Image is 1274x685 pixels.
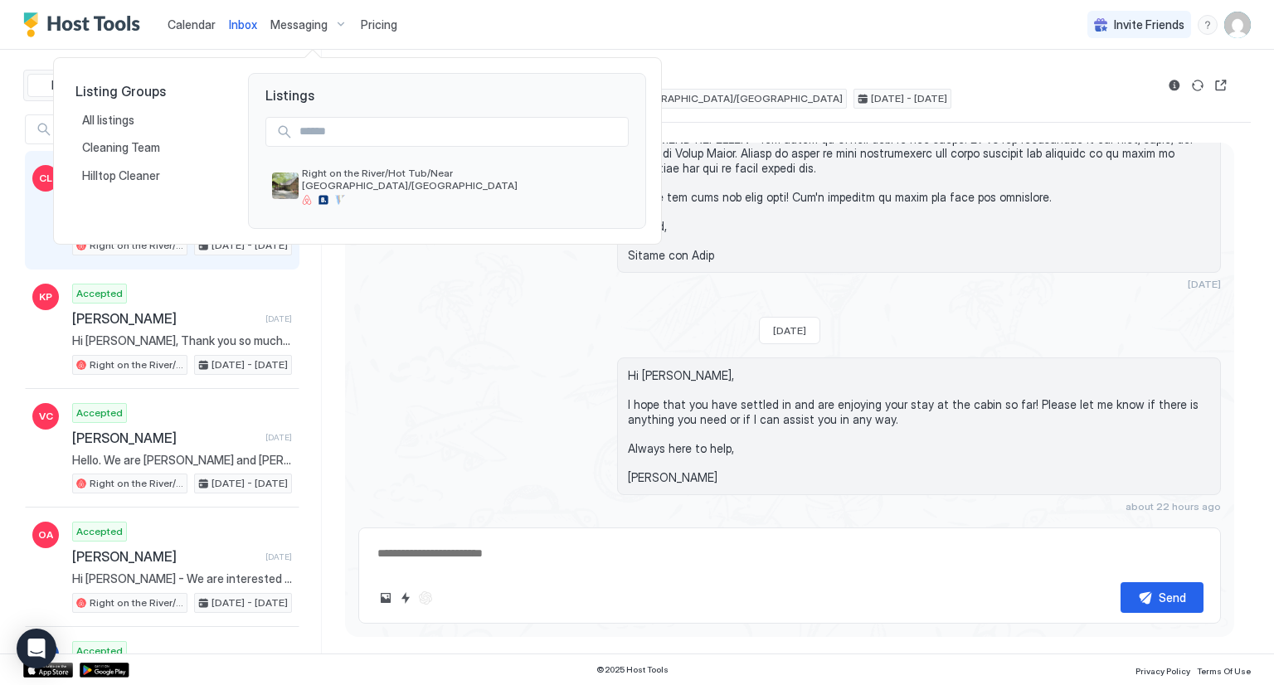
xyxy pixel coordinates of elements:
div: listing image [272,172,299,199]
span: Listing Groups [75,83,221,100]
span: All listings [82,113,137,128]
input: Input Field [293,118,628,146]
div: Open Intercom Messenger [17,629,56,668]
span: Listings [249,74,645,104]
span: Hilltop Cleaner [82,168,163,183]
span: Right on the River/Hot Tub/Near [GEOGRAPHIC_DATA]/[GEOGRAPHIC_DATA] [302,167,622,192]
span: Cleaning Team [82,140,163,155]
